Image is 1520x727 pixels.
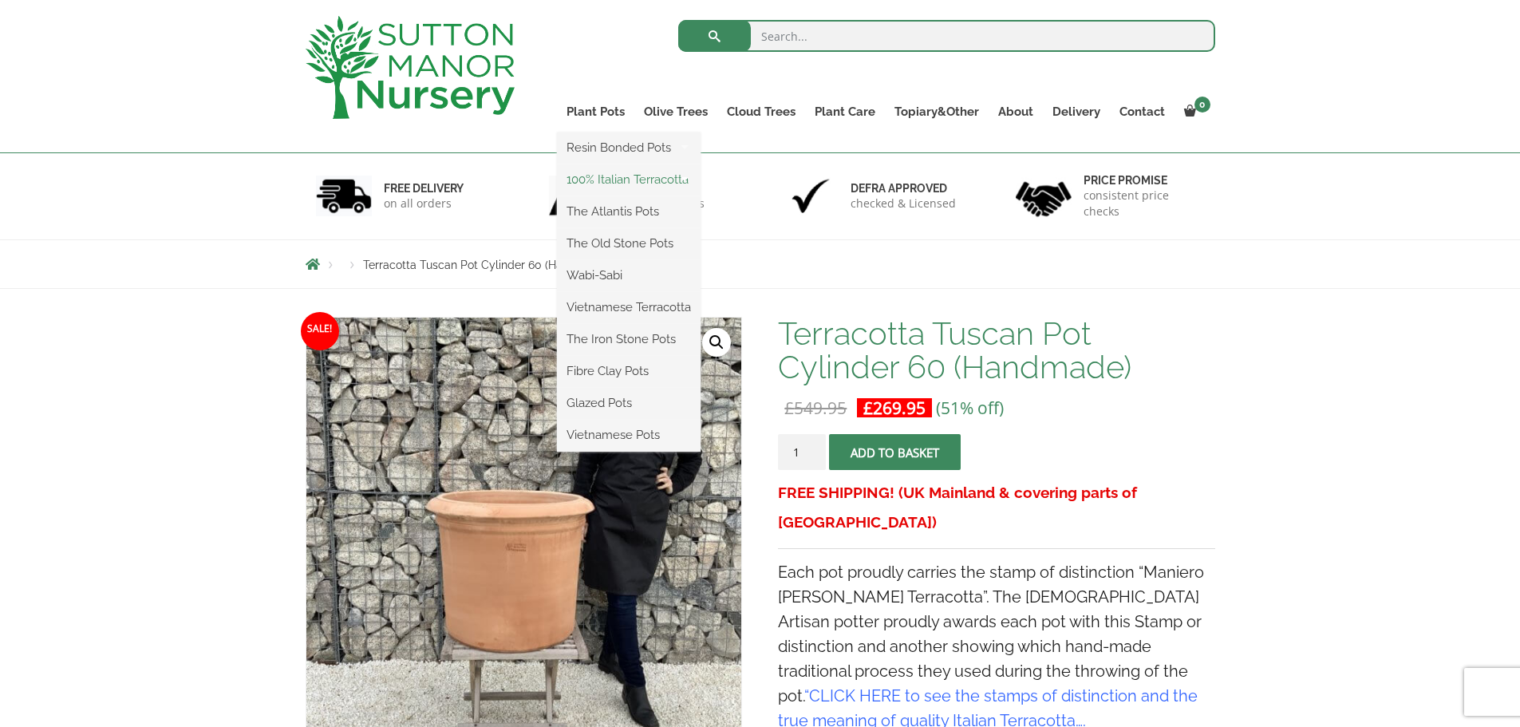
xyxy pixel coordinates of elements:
h1: Terracotta Tuscan Pot Cylinder 60 (Handmade) [778,317,1214,384]
a: Vietnamese Terracotta [557,295,701,319]
nav: Breadcrumbs [306,258,1215,271]
span: Terracotta Tuscan Pot Cylinder 60 (Handmade) [363,259,610,271]
a: The Atlantis Pots [557,200,701,223]
a: Resin Bonded Pots [557,136,701,160]
h6: FREE DELIVERY [384,181,464,196]
h3: FREE SHIPPING! (UK Mainland & covering parts of [GEOGRAPHIC_DATA]) [778,478,1214,537]
a: Glazed Pots [557,391,701,415]
button: Add to basket [829,434,961,470]
h6: Price promise [1084,173,1205,188]
img: 1.jpg [316,176,372,216]
img: 4.jpg [1016,172,1072,220]
img: 2.jpg [549,176,605,216]
a: View full-screen image gallery [702,328,731,357]
a: Plant Pots [557,101,634,123]
span: £ [784,397,794,419]
input: Product quantity [778,434,826,470]
bdi: 269.95 [863,397,926,419]
span: £ [863,397,873,419]
a: 100% Italian Terracotta [557,168,701,192]
a: 0 [1175,101,1215,123]
a: Cloud Trees [717,101,805,123]
p: consistent price checks [1084,188,1205,219]
a: Delivery [1043,101,1110,123]
bdi: 549.95 [784,397,847,419]
a: Plant Care [805,101,885,123]
a: Vietnamese Pots [557,423,701,447]
p: on all orders [384,196,464,211]
span: Sale! [301,312,339,350]
a: Fibre Clay Pots [557,359,701,383]
a: About [989,101,1043,123]
p: checked & Licensed [851,196,956,211]
a: Topiary&Other [885,101,989,123]
input: Search... [678,20,1215,52]
a: The Iron Stone Pots [557,327,701,351]
a: Contact [1110,101,1175,123]
a: The Old Stone Pots [557,231,701,255]
a: Wabi-Sabi [557,263,701,287]
img: logo [306,16,515,119]
h6: Defra approved [851,181,956,196]
a: Olive Trees [634,101,717,123]
span: (51% off) [936,397,1004,419]
span: 0 [1194,97,1210,113]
